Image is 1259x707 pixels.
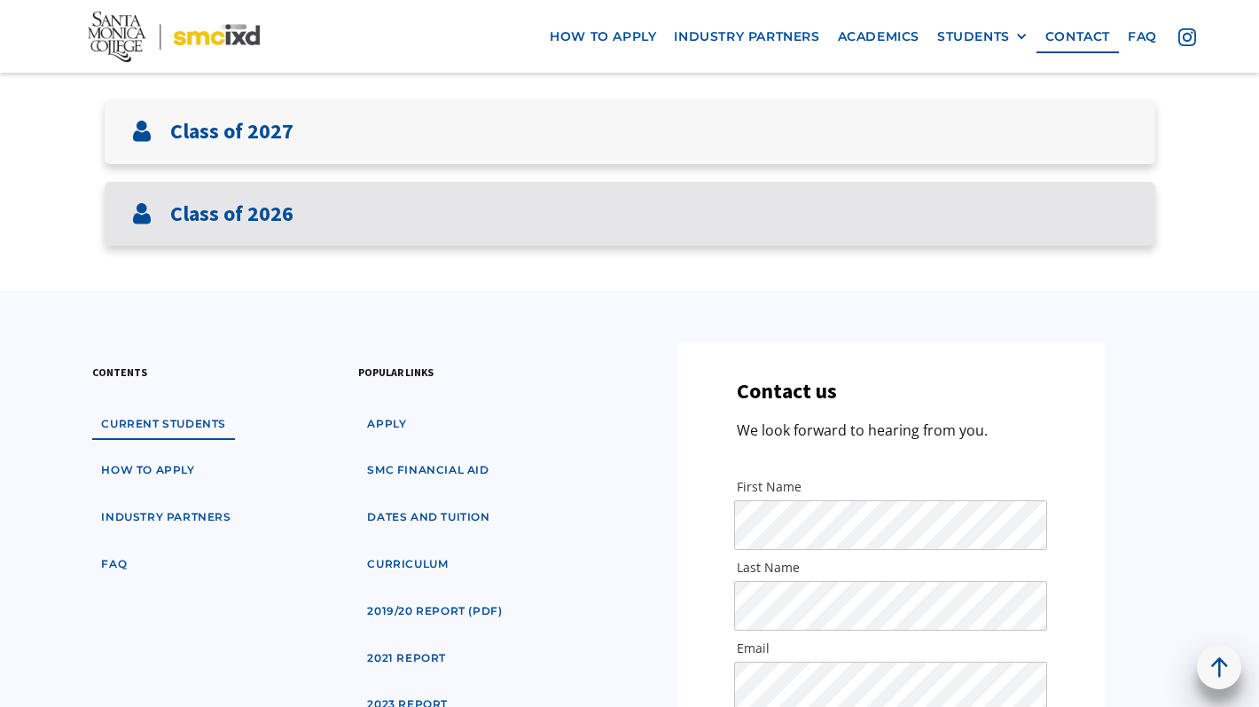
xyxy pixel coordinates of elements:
[737,379,837,405] h3: Contact us
[358,408,415,441] a: apply
[170,119,293,145] h3: Class of 2027
[1119,20,1166,53] a: faq
[170,201,293,227] h3: Class of 2026
[737,640,1044,657] label: Email
[737,478,1044,496] label: First Name
[541,20,665,53] a: how to apply
[937,29,1028,44] div: STUDENTS
[92,501,239,534] a: industry partners
[1197,645,1241,689] a: back to top
[358,454,497,487] a: SMC financial aid
[92,548,136,581] a: faq
[92,454,203,487] a: how to apply
[358,548,457,581] a: curriculum
[358,595,511,628] a: 2019/20 Report (pdf)
[937,29,1010,44] div: STUDENTS
[737,559,1044,577] label: Last Name
[131,203,152,224] img: User icon
[92,408,235,441] a: Current students
[92,364,147,381] h3: contents
[737,419,988,443] p: We look forward to hearing from you.
[665,20,828,53] a: industry partners
[829,20,928,53] a: Academics
[358,364,434,381] h3: popular links
[131,121,152,142] img: User icon
[88,12,260,62] img: Santa Monica College - SMC IxD logo
[1178,28,1196,46] img: icon - instagram
[358,501,498,534] a: dates and tuition
[1036,20,1119,53] a: contact
[358,642,455,675] a: 2021 Report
